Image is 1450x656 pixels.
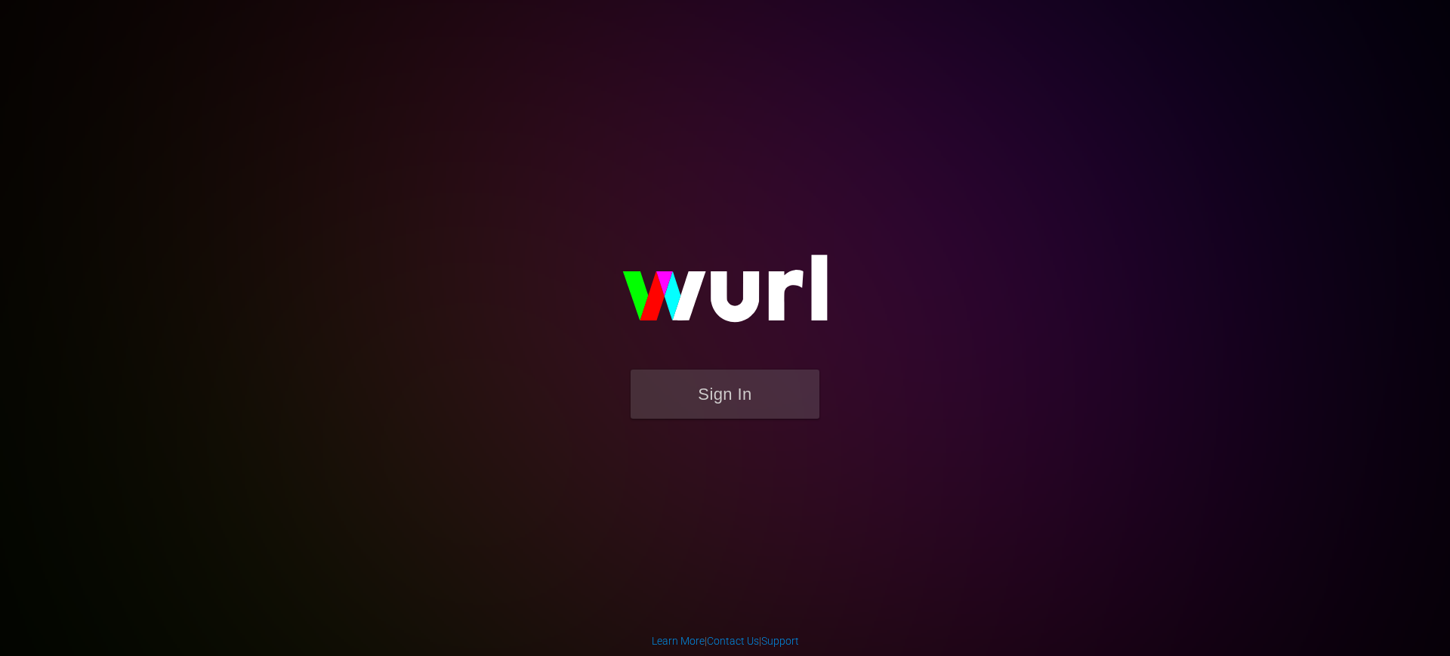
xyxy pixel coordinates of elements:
button: Sign In [631,370,819,419]
div: | | [652,633,799,648]
a: Support [761,635,799,647]
a: Contact Us [707,635,759,647]
img: wurl-logo-on-black-223613ac3d8ba8fe6dc639794a292ebdb59501304c7dfd60c99c58986ef67473.svg [574,222,876,369]
a: Learn More [652,635,705,647]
